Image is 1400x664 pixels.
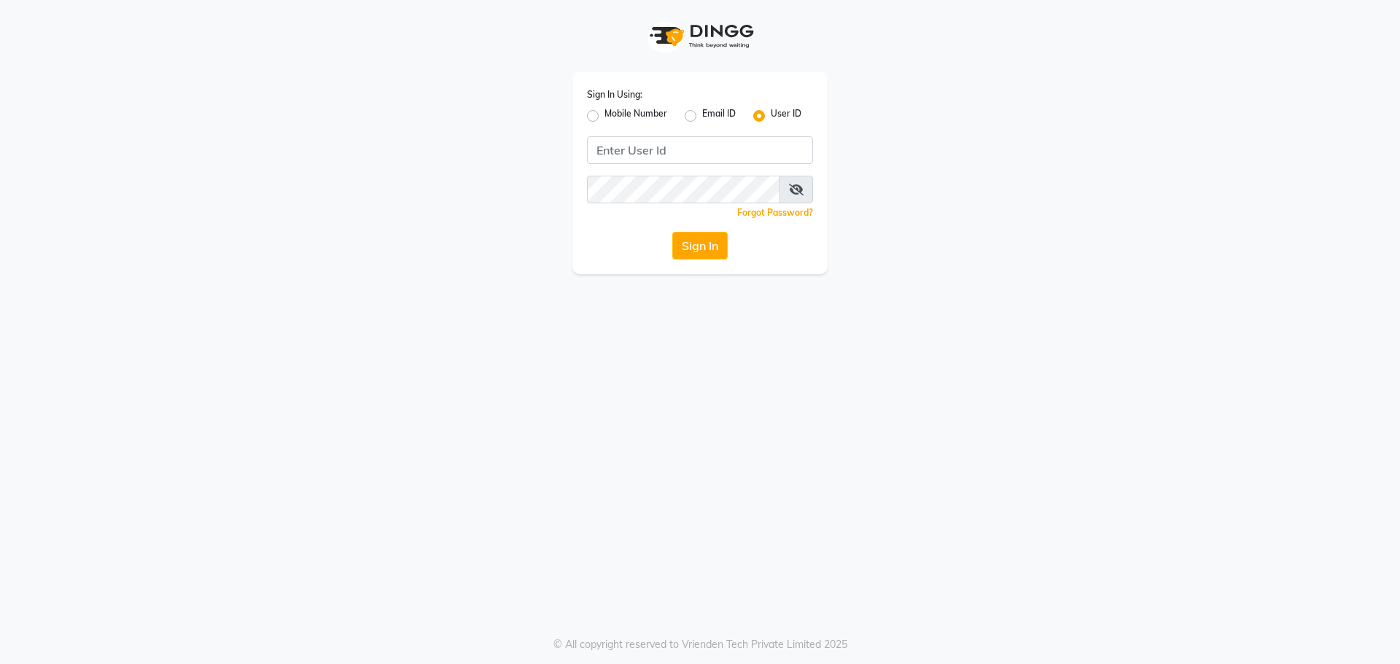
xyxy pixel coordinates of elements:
label: Mobile Number [604,107,667,125]
a: Forgot Password? [737,207,813,218]
input: Username [587,176,780,203]
button: Sign In [672,232,728,259]
label: Sign In Using: [587,88,642,101]
img: logo1.svg [642,15,758,58]
label: User ID [771,107,801,125]
label: Email ID [702,107,736,125]
input: Username [587,136,813,164]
